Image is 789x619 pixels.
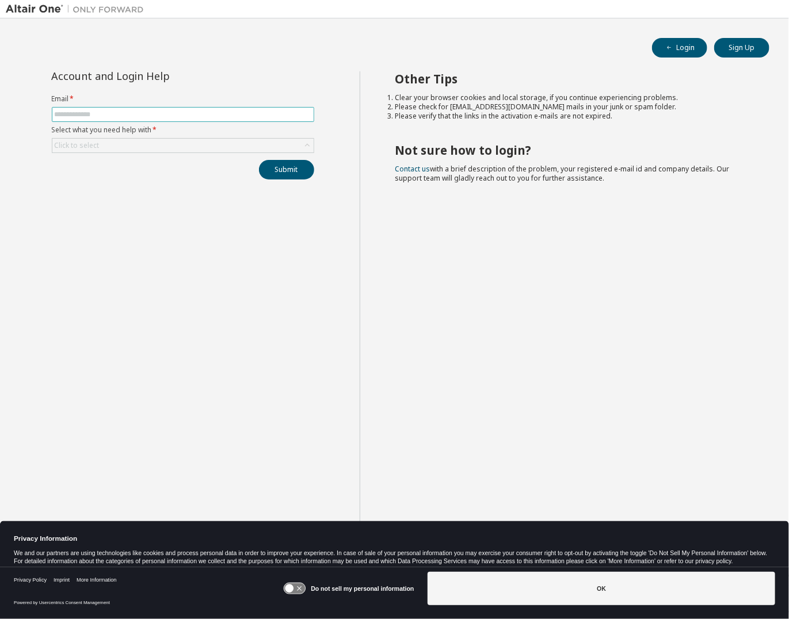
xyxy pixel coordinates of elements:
li: Clear your browser cookies and local storage, if you continue experiencing problems. [395,93,749,102]
button: Login [652,38,707,58]
label: Select what you need help with [52,125,314,135]
a: Contact us [395,164,430,174]
div: Click to select [55,141,100,150]
h2: Other Tips [395,71,749,86]
div: Account and Login Help [52,71,262,81]
h2: Not sure how to login? [395,143,749,158]
div: Click to select [52,139,314,152]
label: Email [52,94,314,104]
li: Please verify that the links in the activation e-mails are not expired. [395,112,749,121]
span: with a brief description of the problem, your registered e-mail id and company details. Our suppo... [395,164,729,183]
img: Altair One [6,3,150,15]
button: Submit [259,160,314,179]
li: Please check for [EMAIL_ADDRESS][DOMAIN_NAME] mails in your junk or spam folder. [395,102,749,112]
button: Sign Up [714,38,769,58]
